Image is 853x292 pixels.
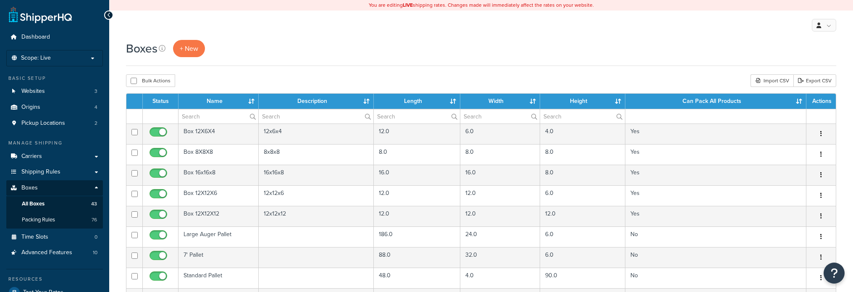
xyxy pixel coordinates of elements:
td: Box 12X6X4 [178,124,259,144]
td: 16.0 [374,165,460,185]
a: Boxes [6,180,103,196]
td: 6.0 [540,226,625,247]
td: Yes [625,124,806,144]
div: Manage Shipping [6,139,103,147]
a: Advanced Features 10 [6,245,103,260]
td: 16.0 [460,165,540,185]
td: 6.0 [540,185,625,206]
td: Box 12X12X12 [178,206,259,226]
span: 2 [94,120,97,127]
td: 12.0 [460,185,540,206]
span: Packing Rules [22,216,55,224]
span: Advanced Features [21,249,72,256]
td: 8.0 [540,165,625,185]
span: All Boxes [22,200,45,208]
td: 12.0 [460,206,540,226]
td: 48.0 [374,268,460,288]
li: Carriers [6,149,103,164]
th: Actions [806,94,836,109]
span: 43 [91,200,97,208]
span: Shipping Rules [21,168,60,176]
td: 8.0 [540,144,625,165]
span: Dashboard [21,34,50,41]
a: All Boxes 43 [6,196,103,212]
li: Packing Rules [6,212,103,228]
td: Large Auger Pallet [178,226,259,247]
td: Standard Pallet [178,268,259,288]
li: Origins [6,100,103,115]
td: 6.0 [460,124,540,144]
div: Resources [6,276,103,283]
td: 12.0 [374,185,460,206]
th: Length : activate to sort column ascending [374,94,460,109]
button: Bulk Actions [126,74,175,87]
input: Search [460,109,540,124]
span: + New [180,44,198,53]
a: Time Slots 0 [6,229,103,245]
a: Pickup Locations 2 [6,116,103,131]
li: Websites [6,84,103,99]
span: Origins [21,104,40,111]
td: No [625,226,806,247]
input: Search [178,109,258,124]
a: Dashboard [6,29,103,45]
div: Basic Setup [6,75,103,82]
span: Scope: Live [21,55,51,62]
span: 3 [94,88,97,95]
td: Box 16x16x8 [178,165,259,185]
span: 76 [92,216,97,224]
td: No [625,268,806,288]
a: Shipping Rules [6,164,103,180]
a: Export CSV [793,74,836,87]
span: Websites [21,88,45,95]
li: Advanced Features [6,245,103,260]
td: 12.0 [374,206,460,226]
td: 8x8x8 [259,144,373,165]
td: 4.0 [460,268,540,288]
a: Packing Rules 76 [6,212,103,228]
td: 8.0 [374,144,460,165]
th: Name : activate to sort column ascending [178,94,259,109]
li: Pickup Locations [6,116,103,131]
a: + New [173,40,205,57]
th: Can Pack All Products : activate to sort column ascending [625,94,806,109]
td: Yes [625,165,806,185]
td: No [625,247,806,268]
td: 16x16x8 [259,165,373,185]
td: 12x6x4 [259,124,373,144]
span: 10 [93,249,97,256]
th: Width : activate to sort column ascending [460,94,540,109]
input: Search [259,109,373,124]
span: Pickup Locations [21,120,65,127]
div: Import CSV [751,74,793,87]
td: 6.0 [540,247,625,268]
span: Time Slots [21,234,48,241]
li: Time Slots [6,229,103,245]
td: 12x12x12 [259,206,373,226]
span: 4 [94,104,97,111]
td: Yes [625,144,806,165]
b: LIVE [403,1,413,9]
td: 186.0 [374,226,460,247]
td: 88.0 [374,247,460,268]
th: Status [143,94,178,109]
td: 4.0 [540,124,625,144]
a: Websites 3 [6,84,103,99]
span: Boxes [21,184,38,192]
button: Open Resource Center [824,263,845,284]
td: Box 8X8X8 [178,144,259,165]
h1: Boxes [126,40,157,57]
th: Description : activate to sort column ascending [259,94,373,109]
td: 12x12x6 [259,185,373,206]
span: Carriers [21,153,42,160]
th: Height : activate to sort column ascending [540,94,625,109]
input: Search [540,109,625,124]
a: ShipperHQ Home [9,6,72,23]
li: All Boxes [6,196,103,212]
td: 7' Pallet [178,247,259,268]
td: Yes [625,206,806,226]
td: 24.0 [460,226,540,247]
li: Boxes [6,180,103,228]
